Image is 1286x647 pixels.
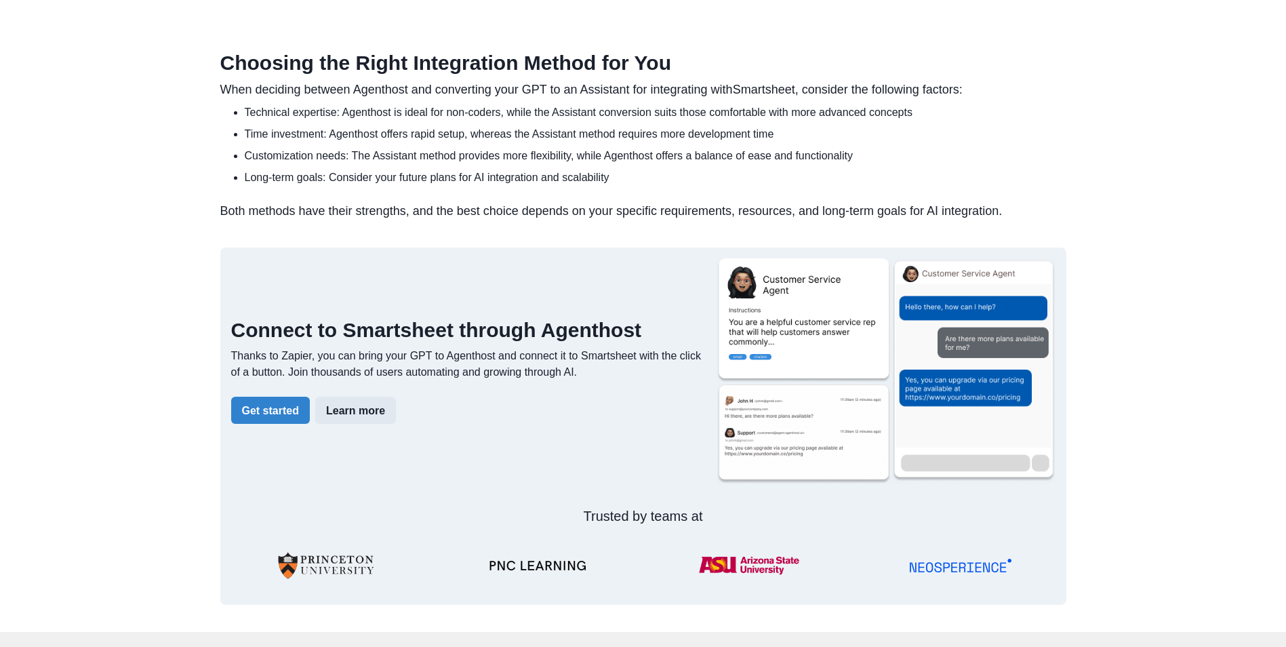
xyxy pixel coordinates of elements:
[910,559,1011,572] img: NSP_Logo_Blue.svg
[231,348,706,380] p: Thanks to Zapier, you can bring your GPT to Agenthost and connect it to Smartsheet with the click...
[231,397,310,424] button: Get started
[245,148,1066,164] li: Customization needs: The Assistant method provides more flexibility, while Agenthost offers a bal...
[717,258,1056,484] img: Agenthost.ai
[220,81,1066,99] p: When deciding between Agenthost and converting your GPT to an Assistant for integrating with Smar...
[231,506,1056,526] p: Trusted by teams at
[698,537,800,594] img: ASU-Logo.png
[245,104,1066,121] li: Technical expertise: Agenthost is ideal for non-coders, while the Assistant conversion suits thos...
[220,51,1066,75] h2: Choosing the Right Integration Method for You
[220,202,1066,220] p: Both methods have their strengths, and the best choice depends on your specific requirements, res...
[245,126,1066,142] li: Time investment: Agenthost offers rapid setup, whereas the Assistant method requires more develop...
[315,397,396,424] button: Learn more
[487,560,588,572] img: PNC-LEARNING-Logo-v2.1.webp
[245,170,1066,186] li: Long-term goals: Consider your future plans for AI integration and scalability
[275,537,377,594] img: University-of-Princeton-Logo.png
[231,318,706,342] h2: Connect to Smartsheet through Agenthost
